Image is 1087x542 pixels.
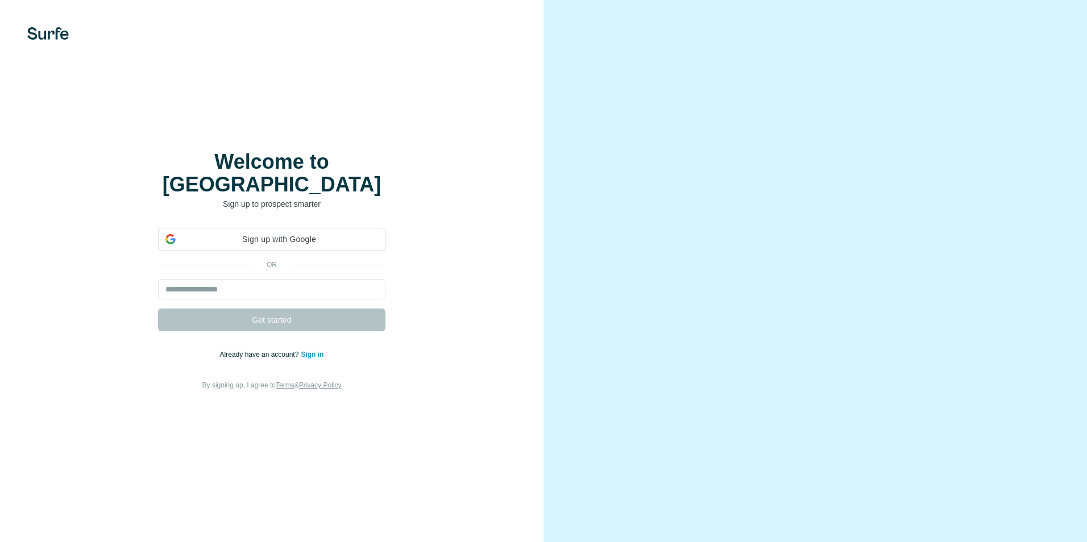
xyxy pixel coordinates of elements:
a: Sign in [301,351,323,358]
h1: Welcome to [GEOGRAPHIC_DATA] [158,151,385,196]
span: Sign up with Google [180,234,378,245]
span: Already have an account? [220,351,301,358]
span: By signing up, I agree to & [202,381,342,389]
img: Surfe's logo [27,27,69,40]
div: Sign up with Google [158,228,385,251]
a: Privacy Policy [299,381,342,389]
a: Terms [276,381,294,389]
p: or [254,260,290,270]
p: Sign up to prospect smarter [158,198,385,210]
